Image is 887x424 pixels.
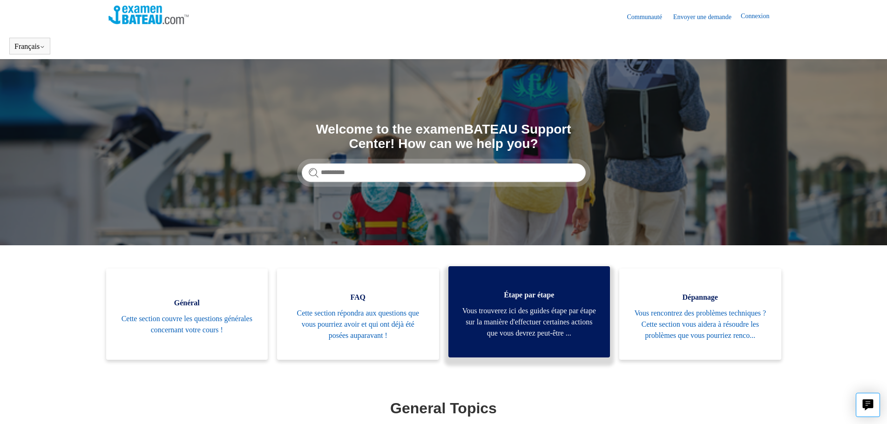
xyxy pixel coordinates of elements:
[291,308,425,341] span: Cette section répondra aux questions que vous pourriez avoir et qui ont déjà été posées auparavant !
[633,292,767,303] span: Dépannage
[462,289,596,301] span: Étape par étape
[106,269,268,360] a: Général Cette section couvre les questions générales concernant votre cours !
[302,122,586,151] h1: Welcome to the examenBATEAU Support Center! How can we help you?
[277,269,439,360] a: FAQ Cette section répondra aux questions que vous pourriez avoir et qui ont déjà été posées aupar...
[108,397,779,419] h1: General Topics
[108,6,189,24] img: Page d’accueil du Centre d’aide Examen Bateau
[291,292,425,303] span: FAQ
[856,393,880,417] button: Live chat
[673,12,741,22] a: Envoyer une demande
[619,269,781,360] a: Dépannage Vous rencontrez des problèmes techniques ? Cette section vous aidera à résoudre les pro...
[302,163,586,182] input: Rechercher
[741,11,779,22] a: Connexion
[633,308,767,341] span: Vous rencontrez des problèmes techniques ? Cette section vous aidera à résoudre les problèmes que...
[14,42,45,51] button: Français
[448,266,610,357] a: Étape par étape Vous trouverez ici des guides étape par étape sur la manière d'effectuer certaine...
[120,313,254,336] span: Cette section couvre les questions générales concernant votre cours !
[627,12,671,22] a: Communauté
[120,297,254,309] span: Général
[462,305,596,339] span: Vous trouverez ici des guides étape par étape sur la manière d'effectuer certaines actions que vo...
